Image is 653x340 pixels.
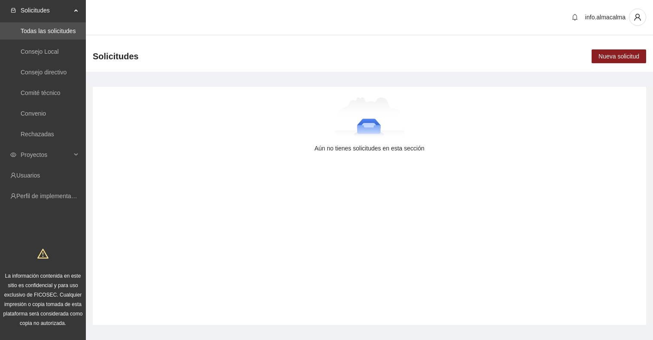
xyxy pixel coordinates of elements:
div: Aún no tienes solicitudes en esta sección [106,144,632,153]
button: bell [568,10,582,24]
a: Convenio [21,110,46,117]
span: info.almacalma [585,14,626,21]
a: Consejo Local [21,48,59,55]
span: inbox [10,7,16,13]
a: Consejo directivo [21,69,67,76]
a: Todas las solicitudes [21,28,76,34]
span: Solicitudes [93,49,139,63]
span: Proyectos [21,146,71,163]
button: Nueva solicitud [592,49,646,63]
span: Nueva solicitud [598,52,639,61]
a: Rechazadas [21,131,54,138]
span: La información contenida en este sitio es confidencial y para uso exclusivo de FICOSEC. Cualquier... [3,273,83,326]
span: warning [37,248,49,259]
span: user [629,13,646,21]
a: Comité técnico [21,89,61,96]
img: Aún no tienes solicitudes en esta sección [334,97,404,140]
button: user [629,9,646,26]
span: Solicitudes [21,2,71,19]
span: eye [10,152,16,158]
span: bell [568,14,581,21]
a: Perfil de implementadora [16,193,83,199]
a: Usuarios [16,172,40,179]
